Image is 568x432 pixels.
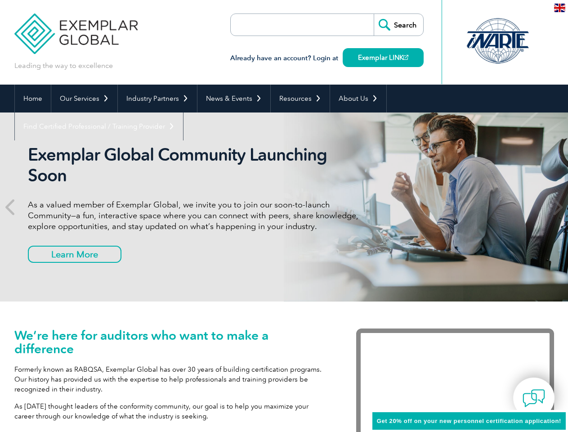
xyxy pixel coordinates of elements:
[14,364,329,394] p: Formerly known as RABQSA, Exemplar Global has over 30 years of building certification programs. O...
[15,85,51,112] a: Home
[28,144,365,186] h2: Exemplar Global Community Launching Soon
[28,246,121,263] a: Learn More
[377,418,561,424] span: Get 20% off on your new personnel certification application!
[14,401,329,421] p: As [DATE] thought leaders of the conformity community, our goal is to help you maximize your care...
[330,85,386,112] a: About Us
[118,85,197,112] a: Industry Partners
[403,55,408,60] img: open_square.png
[14,328,329,355] h1: We’re here for auditors who want to make a difference
[197,85,270,112] a: News & Events
[51,85,117,112] a: Our Services
[230,53,424,64] h3: Already have an account? Login at
[14,61,113,71] p: Leading the way to excellence
[374,14,423,36] input: Search
[343,48,424,67] a: Exemplar LINK
[28,199,365,232] p: As a valued member of Exemplar Global, we invite you to join our soon-to-launch Community—a fun, ...
[271,85,330,112] a: Resources
[15,112,183,140] a: Find Certified Professional / Training Provider
[523,387,545,409] img: contact-chat.png
[554,4,565,12] img: en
